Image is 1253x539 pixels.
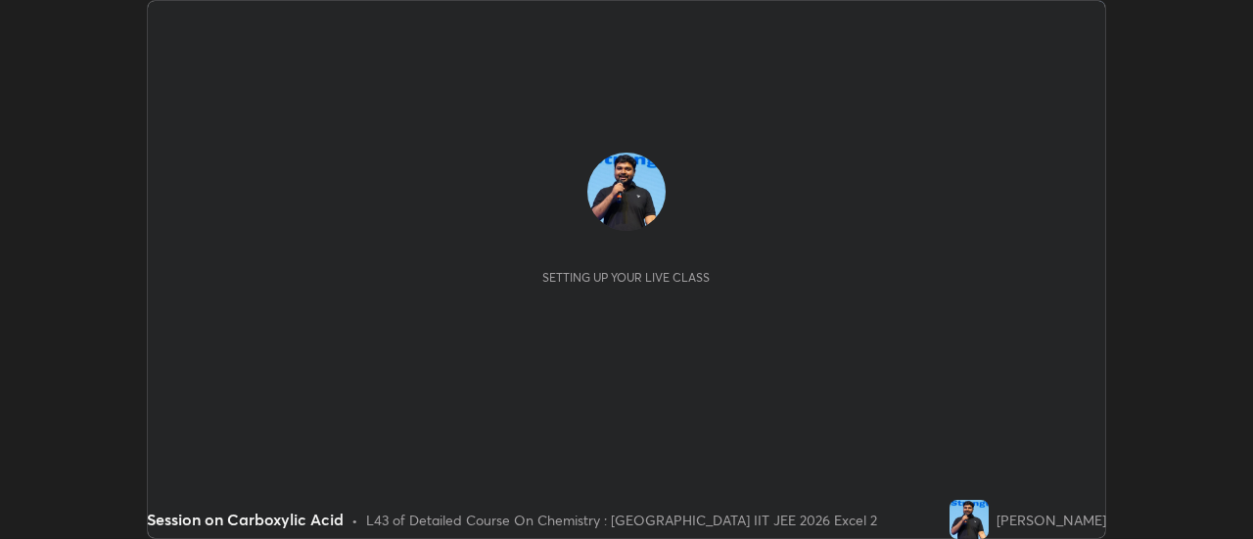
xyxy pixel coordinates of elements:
[366,510,877,530] div: L43 of Detailed Course On Chemistry : [GEOGRAPHIC_DATA] IIT JEE 2026 Excel 2
[997,510,1106,530] div: [PERSON_NAME]
[351,510,358,530] div: •
[542,270,710,285] div: Setting up your live class
[587,153,666,231] img: 923bd58323b842618b613ca619627065.jpg
[950,500,989,539] img: 923bd58323b842618b613ca619627065.jpg
[147,508,344,531] div: Session on Carboxylic Acid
